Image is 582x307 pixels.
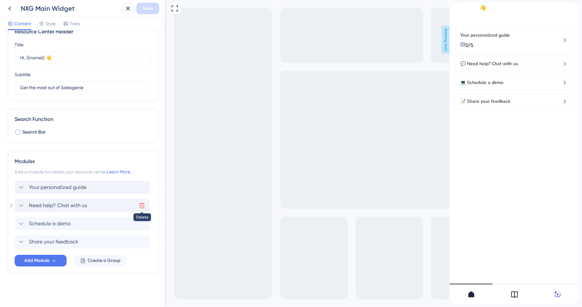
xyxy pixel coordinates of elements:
span: 💻 Schedule a demo [11,76,97,84]
input: Title [20,54,146,61]
div: Subtitle [15,71,31,78]
div: Need help? Chat with us [11,57,97,65]
span: Share your feedback [29,238,78,246]
a: Learn More. [107,169,131,174]
div: Your personalized guide [11,29,97,46]
span: 0/5 [16,39,24,46]
span: 💬 Need help? Chat with us [11,57,97,65]
button: Create a Group [74,255,126,266]
div: Modules [15,158,152,165]
span: 📝 Share your feedback [11,95,97,103]
span: Live Preview [275,26,284,53]
span: Content [14,20,31,28]
div: Resource Center Header [15,28,152,36]
button: Add Module [15,255,67,266]
div: Schedule a demo [15,217,152,230]
div: NXG Main Widget [21,4,120,13]
div: Schedule a demo [11,76,97,84]
div: Share your feedback [15,235,152,248]
span: Add Module [24,257,49,265]
span: Need help? Chat with us [29,202,87,209]
div: Your personalized guide [15,181,152,194]
span: Tabs [70,20,80,28]
input: Description [20,84,146,91]
span: Create a Group [88,257,120,265]
span: Your personalized guide [11,29,97,37]
div: Search Function [15,115,152,123]
span: Style [45,20,56,28]
div: Title [15,41,23,49]
span: Add a module to create your resource center. [15,169,107,174]
div: Need help? Chat with usDelete [15,199,152,212]
button: Save [136,3,159,14]
div: 3 [22,4,27,6]
span: Schedule a demo [29,220,71,228]
span: Search Bar [22,128,46,136]
span: Your personalized guide [29,183,86,191]
div: Share your feedback [11,95,97,103]
span: Save [143,5,153,12]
